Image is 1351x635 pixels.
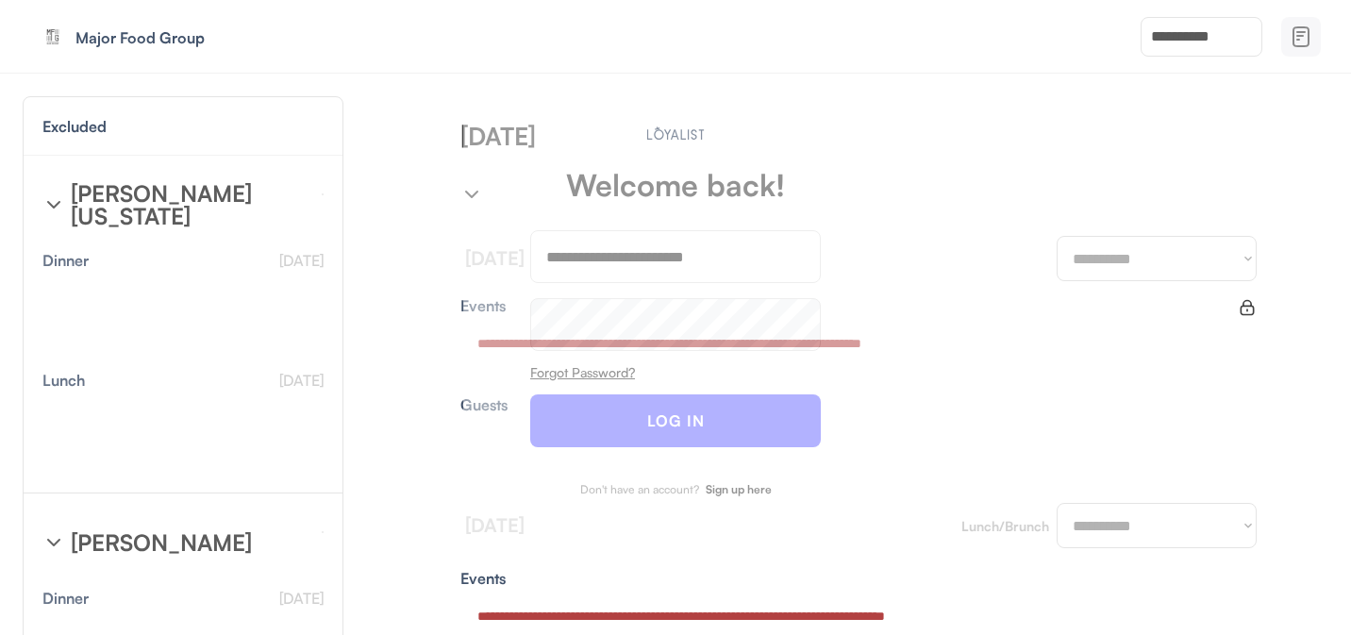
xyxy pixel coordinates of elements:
img: Main.svg [643,126,709,140]
u: Forgot Password? [530,364,635,380]
strong: Sign up here [706,482,772,496]
div: Don't have an account? [580,484,699,495]
div: Welcome back! [566,170,785,200]
button: LOG IN [530,394,821,447]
